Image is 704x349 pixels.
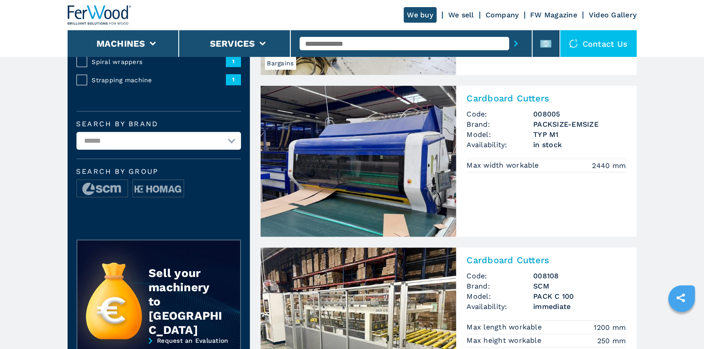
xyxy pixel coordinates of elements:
a: Cardboard Cutters PACKSIZE-EMSIZE TYP M1Cardboard CuttersCode:008005Brand:PACKSIZE-EMSIZEModel:TY... [261,86,637,237]
span: immediate [534,301,626,312]
span: Availability: [467,301,534,312]
a: sharethis [670,287,692,309]
span: Code: [467,271,534,281]
img: Ferwood [68,5,132,25]
div: Contact us [560,30,637,57]
span: Brand: [467,281,534,291]
img: image [133,180,184,198]
img: Contact us [569,39,578,48]
button: Services [210,38,255,49]
span: Model: [467,129,534,140]
label: Search by brand [76,120,241,128]
p: Max length workable [467,322,544,332]
span: Code: [467,109,534,119]
em: 1200 mm [594,322,626,333]
div: Sell your machinery to [GEOGRAPHIC_DATA] [149,266,222,337]
iframe: Chat [666,309,697,342]
span: Model: [467,291,534,301]
span: 1 [226,74,241,85]
h3: 008108 [534,271,626,281]
span: Availability: [467,140,534,150]
h3: SCM [534,281,626,291]
span: Strapping machine [92,76,226,84]
span: Bargains [265,56,296,70]
a: Video Gallery [589,11,636,19]
p: Max width workable [467,160,542,170]
em: 2440 mm [592,160,626,171]
h3: TYP M1 [534,129,626,140]
span: 1 [226,56,241,67]
a: We sell [448,11,474,19]
a: Company [486,11,519,19]
span: Spiral wrappers [92,57,226,66]
h3: 008005 [534,109,626,119]
h3: PACKSIZE-EMSIZE [534,119,626,129]
span: Search by group [76,168,241,175]
h2: Cardboard Cutters [467,255,626,265]
a: We buy [404,7,437,23]
img: image [77,180,128,198]
span: in stock [534,140,626,150]
span: Brand: [467,119,534,129]
img: Cardboard Cutters PACKSIZE-EMSIZE TYP M1 [261,86,456,237]
button: Machines [97,38,145,49]
a: FW Magazine [531,11,578,19]
p: Max height workable [467,336,544,345]
h2: Cardboard Cutters [467,93,626,104]
button: submit-button [509,33,523,54]
h3: PACK C 100 [534,291,626,301]
em: 250 mm [597,336,626,346]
